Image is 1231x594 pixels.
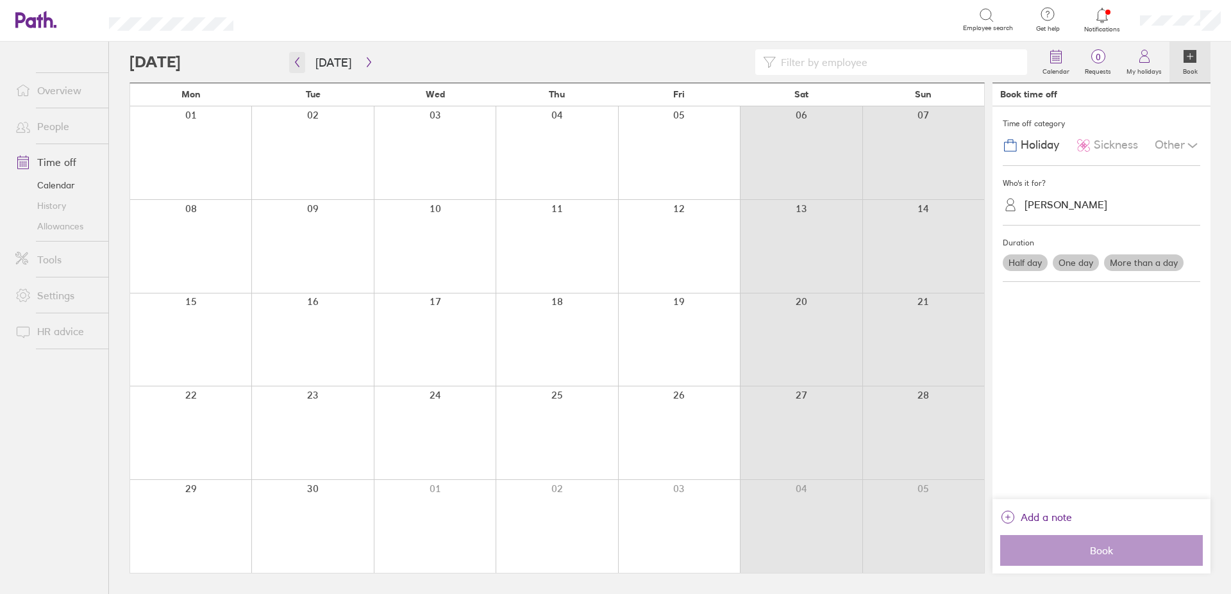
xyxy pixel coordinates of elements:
[5,318,108,344] a: HR advice
[1077,64,1119,76] label: Requests
[963,24,1013,32] span: Employee search
[1025,199,1107,211] div: [PERSON_NAME]
[549,89,565,99] span: Thu
[1027,25,1069,33] span: Get help
[1175,64,1205,76] label: Book
[1021,507,1072,527] span: Add a note
[5,216,108,236] a: Allowances
[1082,26,1123,33] span: Notifications
[1003,254,1048,271] label: Half day
[5,283,108,308] a: Settings
[1035,64,1077,76] label: Calendar
[1003,174,1200,193] div: Who's it for?
[1119,42,1169,83] a: My holidays
[673,89,685,99] span: Fri
[306,89,321,99] span: Tue
[1035,42,1077,83] a: Calendar
[1119,64,1169,76] label: My holidays
[426,89,445,99] span: Wed
[181,89,201,99] span: Mon
[1000,535,1203,566] button: Book
[268,13,301,25] div: Search
[5,175,108,195] a: Calendar
[776,50,1019,74] input: Filter by employee
[5,78,108,103] a: Overview
[1003,114,1200,133] div: Time off category
[1053,254,1099,271] label: One day
[1077,52,1119,62] span: 0
[5,195,108,216] a: History
[5,149,108,175] a: Time off
[1104,254,1184,271] label: More than a day
[1021,138,1059,152] span: Holiday
[5,247,108,272] a: Tools
[1094,138,1138,152] span: Sickness
[1000,507,1072,527] button: Add a note
[1000,89,1057,99] div: Book time off
[1082,6,1123,33] a: Notifications
[1003,233,1200,252] div: Duration
[1009,545,1194,556] span: Book
[794,89,808,99] span: Sat
[1169,42,1210,83] a: Book
[305,52,362,73] button: [DATE]
[1077,42,1119,83] a: 0Requests
[5,113,108,139] a: People
[915,89,932,99] span: Sun
[1155,133,1200,158] div: Other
